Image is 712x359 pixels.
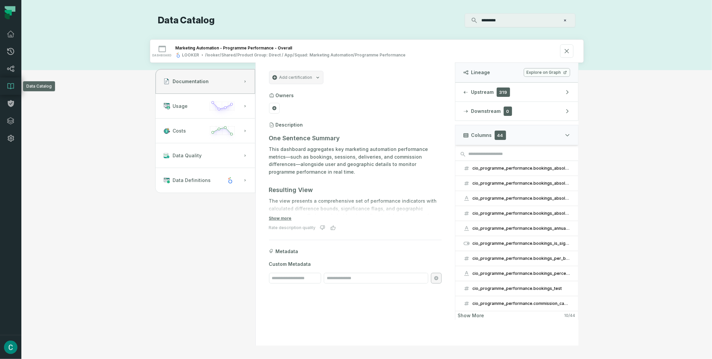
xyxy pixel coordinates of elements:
[473,271,570,276] div: cio_programme_performance.bookings_percentage_difference_range
[455,281,578,296] button: cio_programme_performance.bookings_test
[23,81,55,91] div: Data Catalog
[463,225,470,232] span: string
[463,180,470,187] span: integer
[173,152,202,159] span: Data Quality
[455,236,578,251] button: cio_programme_performance.bookings_is_significant_difference
[269,225,316,230] div: Rate description quality
[471,69,490,76] span: Lineage
[463,240,470,247] span: boolean
[463,195,470,202] span: string
[564,313,575,318] span: 10 / 44
[173,78,209,85] span: Documentation
[463,210,470,217] span: integer
[173,128,186,134] span: Costs
[471,108,501,115] span: Downstream
[269,146,442,176] p: This dashboard aggregates key marketing automation performance metrics—such as bookings, sessions...
[471,89,494,96] span: Upstream
[473,226,570,231] div: cio_programme_performance.bookings_annualised_difference_range
[276,248,298,255] span: Metadata
[455,206,578,221] button: cio_programme_performance.bookings_absolute_difference_ub
[562,17,568,24] button: Clear search query
[150,40,583,62] button: dashboardLOOKER/looker/Shared/Product Group: Direct / App/Squad: Marketing Automation/Programme P...
[182,52,199,58] div: LOOKER
[458,313,484,319] span: Show more
[473,286,570,291] div: cio_programme_performance.bookings_test
[455,102,578,121] button: Downstream0
[473,166,570,171] div: cio_programme_performance.bookings_absolute_difference
[269,261,442,267] span: Custom Metadata
[463,300,470,307] span: integer
[497,87,510,97] span: 319
[455,125,578,145] button: Columns44
[455,251,578,266] button: cio_programme_performance.bookings_per_booker
[455,161,578,176] button: cio_programme_performance.bookings_absolute_difference
[455,296,578,311] button: cio_programme_performance.commission_capped_eur_absolute_difference
[473,301,570,306] div: cio_programme_performance.commission_capped_eur_absolute_difference
[473,256,570,261] div: cio_programme_performance.bookings_per_booker
[269,216,292,221] button: Show more
[276,92,294,99] h3: Owners
[173,177,211,184] span: Data Definitions
[4,341,17,354] img: avatar of Cristian Gomez
[158,15,215,26] h1: Data Catalog
[473,241,570,246] div: cio_programme_performance.bookings_is_significant_difference
[473,211,570,216] div: cio_programme_performance.bookings_absolute_difference_ub
[455,83,578,102] button: Upstream319
[473,181,570,186] div: cio_programme_performance.bookings_absolute_difference_lb
[495,131,506,140] span: 44
[463,270,470,277] span: string
[524,68,570,77] a: Explore on Graph
[463,165,470,172] span: integer
[269,71,323,84] button: Add certification
[473,196,570,201] div: cio_programme_performance.bookings_absolute_difference_range
[176,45,292,50] div: Marketing Automation - Programme Performance - Overall
[269,185,442,195] h3: Resulting View
[455,311,578,320] button: Show more10/44
[173,103,188,110] span: Usage
[455,191,578,206] button: cio_programme_performance.bookings_absolute_difference_range
[455,221,578,236] button: cio_programme_performance.bookings_annualised_difference_range
[455,266,578,281] button: cio_programme_performance.bookings_percentage_difference_range
[205,52,406,58] div: /looker/Shared/Product Group: Direct / App/Squad: Marketing Automation/Programme Performance
[153,54,172,57] span: dashboard
[276,122,303,128] h3: Description
[471,132,492,139] span: Columns
[504,107,512,116] span: 0
[455,176,578,191] button: cio_programme_performance.bookings_absolute_difference_lb
[463,285,470,292] span: integer
[279,75,312,80] span: Add certification
[463,255,470,262] span: integer
[269,197,442,228] p: The view presents a comprehensive set of performance indicators with calculated difference bounds...
[269,134,442,143] h3: One Sentence Summary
